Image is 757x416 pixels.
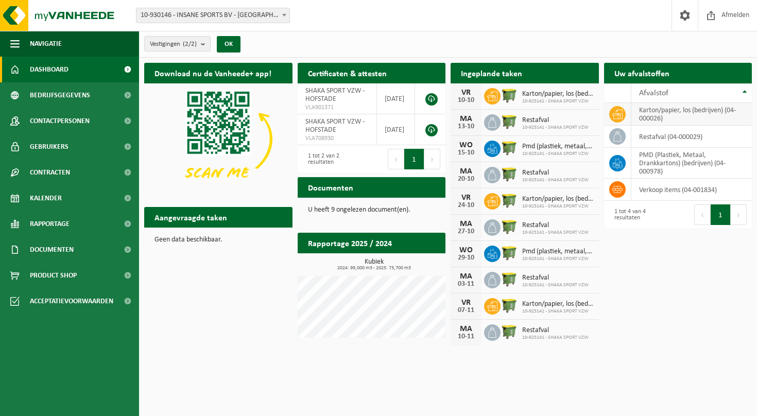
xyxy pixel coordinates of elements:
[694,204,711,225] button: Previous
[631,148,752,179] td: PMD (Plastiek, Metaal, Drankkartons) (bedrijven) (04-000978)
[609,203,673,226] div: 1 tot 4 van 4 resultaten
[501,165,518,183] img: WB-1100-HPE-GN-50
[30,57,68,82] span: Dashboard
[711,204,731,225] button: 1
[522,274,589,282] span: Restafval
[144,83,293,195] img: Download de VHEPlus App
[30,211,70,237] span: Rapportage
[501,218,518,235] img: WB-1100-HPE-GN-50
[30,31,62,57] span: Navigatie
[144,63,282,83] h2: Download nu de Vanheede+ app!
[501,297,518,314] img: WB-1100-HPE-GN-50
[456,228,476,235] div: 27-10
[501,270,518,288] img: WB-1100-HPE-GN-50
[604,63,680,83] h2: Uw afvalstoffen
[30,288,113,314] span: Acceptatievoorwaarden
[456,299,476,307] div: VR
[30,82,90,108] span: Bedrijfsgegevens
[522,125,589,131] span: 10-925141 - SHAKA SPORT VZW
[456,194,476,202] div: VR
[451,63,532,83] h2: Ingeplande taken
[305,103,369,112] span: VLA901371
[377,83,415,114] td: [DATE]
[456,333,476,340] div: 10-11
[377,114,415,145] td: [DATE]
[456,97,476,104] div: 10-10
[522,326,589,335] span: Restafval
[303,148,367,170] div: 1 tot 2 van 2 resultaten
[424,149,440,169] button: Next
[522,335,589,341] span: 10-925141 - SHAKA SPORT VZW
[456,149,476,157] div: 15-10
[388,149,404,169] button: Previous
[522,90,594,98] span: Karton/papier, los (bedrijven)
[522,230,589,236] span: 10-925141 - SHAKA SPORT VZW
[731,204,747,225] button: Next
[456,254,476,262] div: 29-10
[631,103,752,126] td: karton/papier, los (bedrijven) (04-000026)
[305,87,365,103] span: SHAKA SPORT VZW - HOFSTADE
[30,185,62,211] span: Kalender
[183,41,197,47] count: (2/2)
[522,169,589,177] span: Restafval
[522,195,594,203] span: Karton/papier, los (bedrijven)
[136,8,290,23] span: 10-930146 - INSANE SPORTS BV - MECHELEN
[456,167,476,176] div: MA
[456,325,476,333] div: MA
[522,116,589,125] span: Restafval
[456,307,476,314] div: 07-11
[298,233,402,253] h2: Rapportage 2025 / 2024
[522,248,594,256] span: Pmd (plastiek, metaal, drankkartons) (bedrijven)
[369,253,444,273] a: Bekijk rapportage
[305,118,365,134] span: SHAKA SPORT VZW - HOFSTADE
[522,308,594,315] span: 10-925141 - SHAKA SPORT VZW
[308,206,436,214] p: U heeft 9 ongelezen document(en).
[456,115,476,123] div: MA
[30,160,70,185] span: Contracten
[456,89,476,97] div: VR
[456,202,476,209] div: 24-10
[456,123,476,130] div: 13-10
[501,192,518,209] img: WB-1100-HPE-GN-50
[456,272,476,281] div: MA
[404,149,424,169] button: 1
[136,8,289,23] span: 10-930146 - INSANE SPORTS BV - MECHELEN
[522,256,594,262] span: 10-925141 - SHAKA SPORT VZW
[501,323,518,340] img: WB-1100-HPE-GN-50
[298,63,397,83] h2: Certificaten & attesten
[522,203,594,210] span: 10-925141 - SHAKA SPORT VZW
[631,179,752,201] td: verkoop items (04-001834)
[154,236,282,244] p: Geen data beschikbaar.
[298,177,364,197] h2: Documenten
[639,89,668,97] span: Afvalstof
[30,108,90,134] span: Contactpersonen
[303,266,446,271] span: 2024: 99,000 m3 - 2025: 73,700 m3
[501,139,518,157] img: WB-1100-HPE-GN-50
[501,86,518,104] img: WB-1100-HPE-GN-50
[30,263,77,288] span: Product Shop
[456,141,476,149] div: WO
[501,244,518,262] img: WB-1100-HPE-GN-50
[217,36,240,53] button: OK
[305,134,369,143] span: VLA708930
[456,220,476,228] div: MA
[522,151,594,157] span: 10-925141 - SHAKA SPORT VZW
[30,237,74,263] span: Documenten
[144,36,211,51] button: Vestigingen(2/2)
[501,113,518,130] img: WB-1100-HPE-GN-50
[150,37,197,52] span: Vestigingen
[522,143,594,151] span: Pmd (plastiek, metaal, drankkartons) (bedrijven)
[522,282,589,288] span: 10-925141 - SHAKA SPORT VZW
[522,221,589,230] span: Restafval
[30,134,68,160] span: Gebruikers
[303,258,446,271] h3: Kubiek
[456,246,476,254] div: WO
[456,176,476,183] div: 20-10
[456,281,476,288] div: 03-11
[522,300,594,308] span: Karton/papier, los (bedrijven)
[631,126,752,148] td: restafval (04-000029)
[522,98,594,105] span: 10-925141 - SHAKA SPORT VZW
[522,177,589,183] span: 10-925141 - SHAKA SPORT VZW
[144,207,237,227] h2: Aangevraagde taken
